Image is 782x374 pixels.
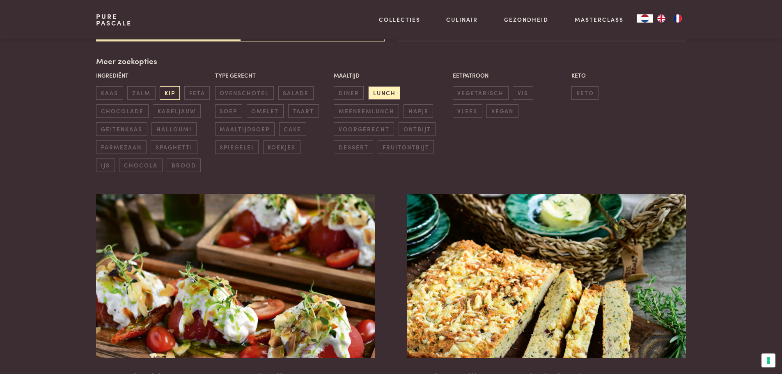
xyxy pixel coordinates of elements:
a: FR [670,14,686,23]
span: vis [513,86,533,100]
span: halloumi [151,122,196,136]
a: EN [653,14,670,23]
div: Language [637,14,653,23]
span: kaas [96,86,123,100]
span: vegetarisch [453,86,509,100]
p: Eetpatroon [453,71,567,80]
span: spaghetti [151,140,197,154]
span: ontbijt [399,122,436,136]
a: Collecties [379,15,420,24]
span: omelet [247,104,284,118]
p: Ingrediënt [96,71,211,80]
a: PurePascale [96,13,132,26]
span: chocola [119,158,162,172]
span: brood [167,158,201,172]
a: Culinair [446,15,478,24]
span: kip [160,86,180,100]
span: diner [334,86,364,100]
span: zalm [127,86,155,100]
p: Type gerecht [215,71,330,80]
ul: Language list [653,14,686,23]
span: cake [279,122,306,136]
aside: Language selected: Nederlands [637,14,686,23]
span: geitenkaas [96,122,147,136]
span: meeneemlunch [334,104,399,118]
span: keto [571,86,599,100]
span: dessert [334,140,373,154]
span: fruitontbijt [378,140,434,154]
span: voorgerecht [334,122,394,136]
span: kabeljauw [153,104,200,118]
span: maaltijdsoep [215,122,275,136]
p: Keto [571,71,686,80]
img: Gare gekoelde tomaat met stracciatella [96,194,374,358]
span: lunch [368,86,400,100]
button: Uw voorkeuren voor toestemming voor trackingtechnologieën [761,353,775,367]
span: ovenschotel [215,86,274,100]
span: ijs [96,158,115,172]
a: NL [637,14,653,23]
a: Gezondheid [504,15,548,24]
img: Brood met olijven en ansjovis (keto) [407,194,686,358]
span: soep [215,104,242,118]
span: hapje [404,104,433,118]
span: vlees [453,104,482,118]
a: Masterclass [575,15,624,24]
p: Maaltijd [334,71,448,80]
span: spiegelei [215,140,259,154]
span: vegan [486,104,518,118]
span: chocolade [96,104,148,118]
span: taart [288,104,319,118]
span: feta [184,86,210,100]
span: koekjes [263,140,300,154]
span: salade [278,86,314,100]
span: parmezaan [96,140,146,154]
